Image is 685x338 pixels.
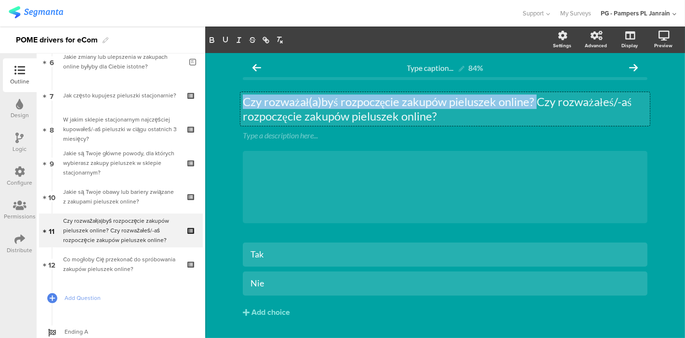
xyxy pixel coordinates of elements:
[63,149,178,177] div: Jakie są Twoje główne powody, dla których wybierasz zakupy pieluszek w sklepie stacjonarnym?
[39,146,203,180] a: 9 Jakie są Twoje główne powody, dla których wybierasz zakupy pieluszek w sklepie stacjonarnym?
[251,308,290,318] div: Add choice
[243,300,647,324] button: Add choice
[48,259,55,270] span: 12
[48,191,55,202] span: 10
[9,6,63,18] img: segmanta logo
[553,42,571,49] div: Settings
[63,91,178,100] div: Jak często kupujesz pieluszki stacjonarnie?
[39,112,203,146] a: 8 W jakim sklepie stacjonarnym najczęściej kupowałeś/-aś pieluszki w ciągu ostatnich 3 miesięcy?
[243,95,647,123] p: Czy rozważał(a)byś rozpoczęcie zakupów pieluszek online? Czy rozważałeś/-aś rozpoczęcie zakupów p...
[585,42,607,49] div: Advanced
[50,158,54,168] span: 9
[49,225,55,236] span: 11
[250,249,640,260] div: Tak
[243,131,647,140] div: Type a description here...
[39,247,203,281] a: 12 Co mogłoby Cię przekonać do spróbowania zakupów pieluszek online?
[11,111,29,120] div: Design
[50,90,54,101] span: 7
[63,216,178,245] div: Czy rozważał(a)byś rozpoczęcie zakupów pieluszek online? Czy rozważałeś/-aś rozpoczęcie zakupów p...
[39,45,203,79] a: 6 Jakie zmiany lub ulepszenia w zakupach online byłyby dla Ciebie istotne?
[63,52,182,71] div: Jakie zmiany lub ulepszenia w zakupach online byłyby dla Ciebie istotne?
[469,63,484,72] div: 84%
[39,79,203,112] a: 7 Jak często kupujesz pieluszki stacjonarnie?
[621,42,638,49] div: Display
[50,124,54,135] span: 8
[65,293,188,303] span: Add Question
[654,42,672,49] div: Preview
[407,63,454,72] span: Type caption...
[250,278,640,289] div: Nie
[13,145,27,153] div: Logic
[63,187,178,206] div: Jakie są Twoje obawy lub bariery związane z zakupami pieluszek online?
[39,180,203,214] a: 10 Jakie są Twoje obawy lub bariery związane z zakupami pieluszek online?
[7,178,33,187] div: Configure
[65,327,188,337] span: Ending A
[7,246,33,255] div: Distribute
[63,115,178,144] div: W jakim sklepie stacjonarnym najczęściej kupowałeś/-aś pieluszki w ciągu ostatnich 3 miesięcy?
[39,214,203,247] a: 11 Czy rozważał(a)byś rozpoczęcie zakupów pieluszek online? Czy rozważałeś/-aś rozpoczęcie zakupó...
[523,9,544,18] span: Support
[10,77,29,86] div: Outline
[50,56,54,67] span: 6
[16,32,98,48] div: POME drivers for eCom
[63,255,178,274] div: Co mogłoby Cię przekonać do spróbowania zakupów pieluszek online?
[601,9,670,18] div: PG - Pampers PL Janrain
[4,212,36,221] div: Permissions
